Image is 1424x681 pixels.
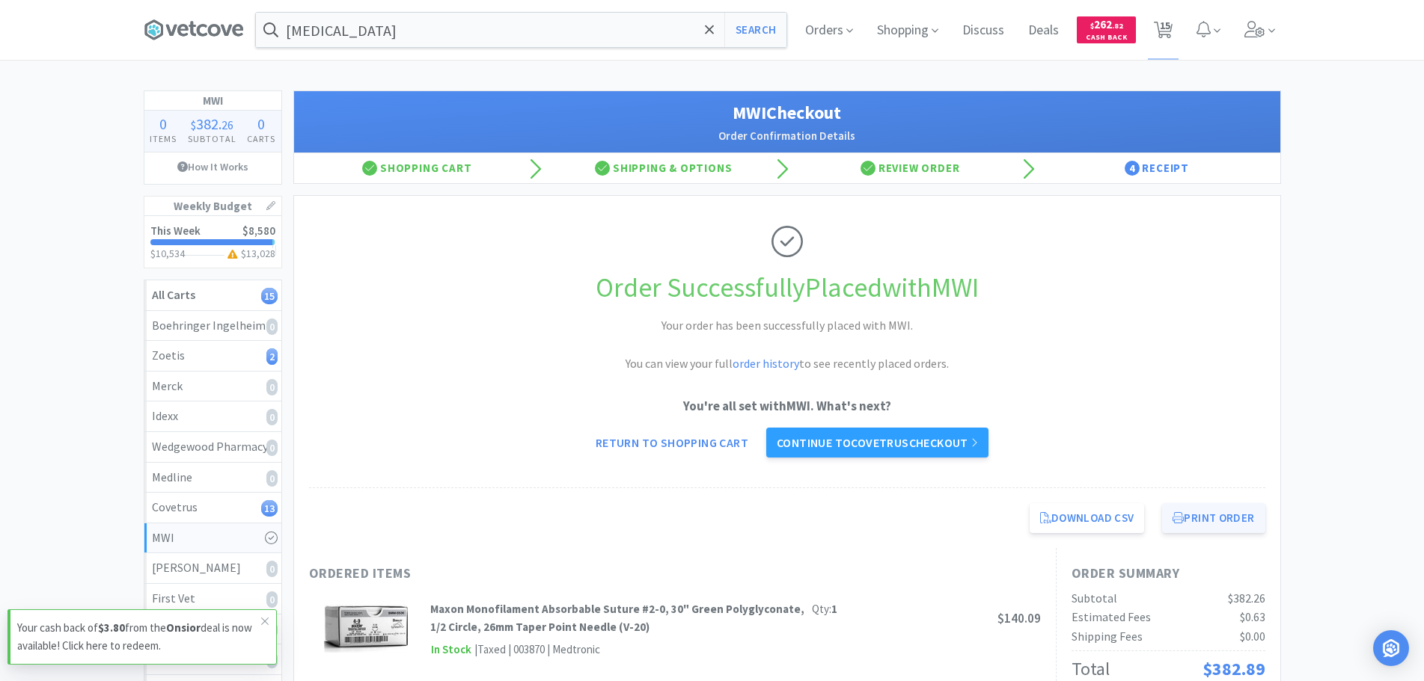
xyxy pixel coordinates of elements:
[563,316,1012,374] h2: Your order has been successfully placed with MWI. You can view your full to see recently placed o...
[1240,609,1265,624] span: $0.63
[1240,629,1265,644] span: $0.00
[1112,21,1123,31] span: . 82
[182,117,242,132] div: .
[585,428,759,457] a: Return to Shopping Cart
[1022,24,1065,37] a: Deals
[1033,153,1280,183] div: Receipt
[266,591,278,608] i: 0
[266,318,278,335] i: 0
[144,91,281,111] h1: MWI
[144,493,281,523] a: Covetrus13
[1090,21,1094,31] span: $
[144,523,281,554] a: MWI
[150,225,201,236] h2: This Week
[1077,10,1136,50] a: $262.82Cash Back
[309,396,1265,416] p: You're all set with MWI . What's next?
[266,440,278,456] i: 0
[294,153,541,183] div: Shopping Cart
[152,589,274,608] div: First Vet
[191,117,196,132] span: $
[1203,657,1265,680] span: $382.89
[256,13,786,47] input: Search by item, sku, manufacturer, ingredient, size...
[98,620,125,635] strong: $3.80
[144,401,281,432] a: Idexx0
[831,602,837,616] strong: 1
[17,619,261,655] p: Your cash back of from the deal is now available! Click here to redeem.
[152,346,274,366] div: Zoetis
[196,114,219,133] span: 382
[152,468,274,487] div: Medline
[144,553,281,584] a: [PERSON_NAME]0
[1072,608,1151,627] div: Estimated Fees
[159,114,167,133] span: 0
[266,379,278,395] i: 0
[257,114,265,133] span: 0
[261,288,278,304] i: 15
[1090,17,1123,31] span: 262
[266,470,278,487] i: 0
[144,216,281,268] a: This Week$8,580$10,534$13,028
[997,610,1041,626] span: $140.09
[152,529,274,548] div: MWI
[221,117,233,132] span: 26
[266,561,278,577] i: 0
[1072,563,1265,585] h1: Order Summary
[724,13,786,47] button: Search
[1148,25,1179,39] a: 15
[1086,34,1127,43] span: Cash Back
[152,558,274,578] div: [PERSON_NAME]
[1072,589,1117,608] div: Subtotal
[144,311,281,342] a: Boehringer Ingelheim0
[152,377,274,396] div: Merck
[144,463,281,493] a: Medline0
[152,287,195,302] strong: All Carts
[144,341,281,372] a: Zoetis2
[309,99,1265,127] h1: MWI Checkout
[1072,627,1143,647] div: Shipping Fees
[956,24,1010,37] a: Discuss
[166,620,201,635] strong: Onsior
[152,498,274,517] div: Covetrus
[182,132,242,146] h4: Subtotal
[144,584,281,614] a: First Vet0
[430,602,804,634] strong: Maxon Monofilament Absorbable Suture #2-0, 30" Green Polyglyconate, 1/2 Circle, 26mm Taper Point ...
[144,132,183,146] h4: Items
[242,132,281,146] h4: Carts
[152,316,274,336] div: Boehringer Ingelheim
[152,407,274,426] div: Idexx
[261,500,278,517] i: 13
[324,600,409,653] img: 993edb8b6db24e2f90e54743f974aa34_1574.png
[266,348,278,365] i: 2
[242,224,275,238] span: $8,580
[1162,503,1265,533] button: Print Order
[733,356,799,371] a: order history
[430,641,472,659] span: In Stock
[540,153,787,183] div: Shipping & Options
[787,153,1034,183] div: Review Order
[266,409,278,425] i: 0
[150,247,185,260] span: $10,534
[766,428,988,457] a: Continue toCovetruscheckout
[812,600,837,618] div: Qty:
[152,437,274,457] div: Wedgewood Pharmacy
[1125,161,1140,176] span: 4
[309,127,1265,145] h2: Order Confirmation Details
[1228,591,1265,605] span: $382.26
[144,372,281,402] a: Merck0
[472,641,600,659] div: | Taxed | 003870 | Medtronic
[309,266,1265,309] h1: Order Successfully Placed with MWI
[144,432,281,463] a: Wedgewood Pharmacy0
[1030,503,1145,533] a: Download CSV
[246,247,275,260] span: 13,028
[144,280,281,311] a: All Carts15
[224,248,275,259] h3: $
[1373,630,1409,666] div: Open Intercom Messenger
[144,197,281,216] h1: Weekly Budget
[309,563,758,585] h1: Ordered Items
[144,152,281,181] a: How It Works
